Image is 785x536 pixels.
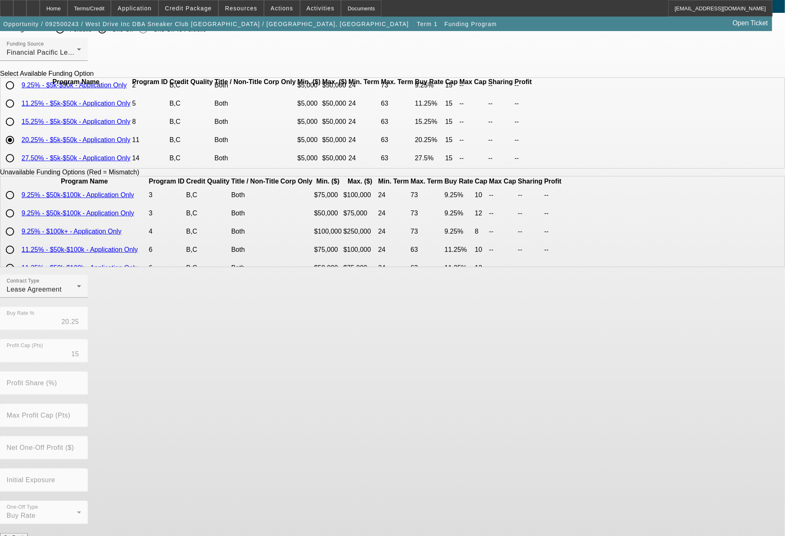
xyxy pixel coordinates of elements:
td: 24 [348,95,379,112]
td: 73 [410,186,443,204]
td: B,C [186,241,230,258]
td: $50,000 [322,150,348,167]
mat-label: Profit Share (%) [7,379,57,386]
td: B,C [186,186,230,204]
th: Title / Non-Title [231,177,279,186]
th: Corp Only [263,78,296,86]
td: -- [544,223,562,240]
th: Title / Non-Title [214,78,262,86]
td: 63 [381,95,414,112]
td: 10 [475,241,488,258]
th: Cap [475,177,488,186]
a: 15.25% - $5k-$50k - Application Only [22,118,130,125]
td: $75,000 [343,205,377,222]
td: 12 [475,205,488,222]
th: Max. ($) [322,78,348,86]
td: $50,000 [322,95,348,112]
td: $50,000 [322,113,348,130]
th: Cap [445,78,458,86]
td: 24 [378,241,409,258]
td: -- [518,205,543,222]
td: B,C [186,259,230,277]
td: -- [514,131,533,149]
button: Activities [300,0,341,16]
th: Max. ($) [343,177,377,186]
mat-label: Profit Cap (Pts) [7,343,43,348]
th: Max. Term [381,78,414,86]
td: $250,000 [343,223,377,240]
span: Actions [271,5,293,12]
td: B,C [169,150,214,167]
td: $50,000 [314,259,342,277]
td: -- [518,241,543,258]
td: Both [231,259,279,277]
mat-label: Contract Type [7,278,39,284]
mat-label: Buy Rate % [7,311,34,316]
td: 11 [132,131,168,149]
td: $100,000 [343,241,377,258]
th: Min. Term [348,78,379,86]
td: 8 [475,223,488,240]
td: B,C [169,131,214,149]
td: 3 [149,186,185,204]
td: 63 [381,113,414,130]
td: 73 [410,205,443,222]
td: 6 [149,241,185,258]
td: -- [514,113,533,130]
a: 9.25% - $50k-$100k - Application Only [22,191,134,198]
td: 3 [149,205,185,222]
th: Corp Only [280,177,313,186]
td: Both [231,241,279,258]
button: Term 1 [414,17,441,31]
a: Open Ticket [730,16,771,30]
td: -- [489,223,517,240]
td: $5,000 [297,150,321,167]
th: Min. Term [378,177,409,186]
th: Credit Quality [169,78,214,86]
th: Min. ($) [314,177,342,186]
td: 63 [410,241,443,258]
th: Sharing [518,177,543,186]
td: 4 [149,223,185,240]
td: -- [514,95,533,112]
button: Resources [219,0,264,16]
td: 24 [378,186,409,204]
a: 11.25% - $50k-$100k - Application Only [22,264,138,271]
td: -- [518,223,543,240]
mat-label: Max Profit Cap (Pts) [7,412,70,419]
td: -- [459,95,487,112]
td: $75,000 [314,241,342,258]
th: Min. ($) [297,78,321,86]
td: 15 [445,113,458,130]
td: $5,000 [297,131,321,149]
td: Both [231,223,279,240]
td: Both [231,186,279,204]
td: B,C [186,223,230,240]
td: -- [488,131,514,149]
span: Term 1 [417,21,438,27]
td: -- [489,259,517,277]
td: 10 [475,186,488,204]
a: 11.25% - $5k-$50k - Application Only [22,100,130,107]
td: -- [518,259,543,277]
td: B,C [186,205,230,222]
td: 12 [475,259,488,277]
button: Funding Program [442,17,499,31]
td: 9.25% [444,186,473,204]
td: 24 [348,113,379,130]
td: $5,000 [297,113,321,130]
td: -- [514,150,533,167]
span: Financial Pacific Leasing, Inc. [7,49,100,56]
td: 63 [381,150,414,167]
td: 14 [132,150,168,167]
td: Both [214,113,262,130]
mat-label: Funding Source [7,41,44,47]
th: Program ID [132,78,168,86]
td: 20.25% [415,131,444,149]
td: -- [488,95,514,112]
td: 15 [445,150,458,167]
span: Opportunity / 092500243 / West Drive Inc DBA Sneaker Club [GEOGRAPHIC_DATA] / [GEOGRAPHIC_DATA], ... [3,21,409,27]
td: 15 [445,95,458,112]
th: Profit [544,177,562,186]
a: 20.25% - $5k-$50k - Application Only [22,136,130,143]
